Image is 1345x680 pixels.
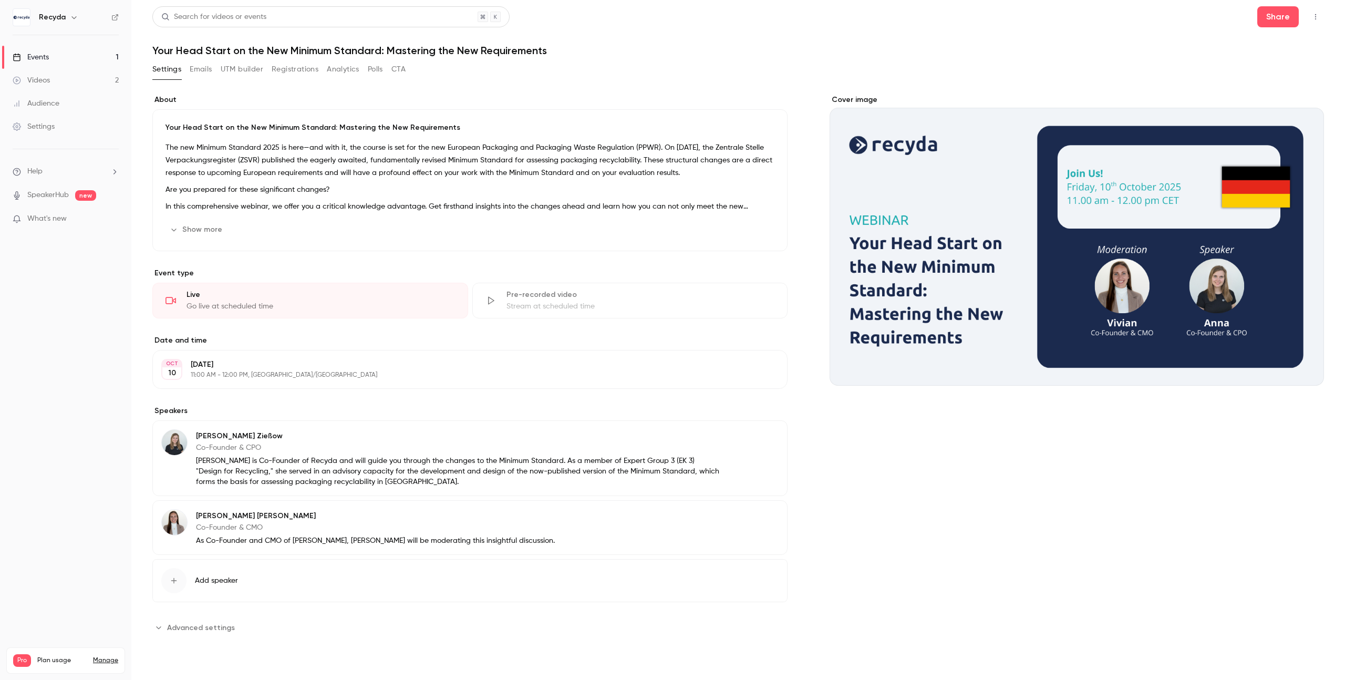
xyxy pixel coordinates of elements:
[152,619,788,636] section: Advanced settings
[165,221,229,238] button: Show more
[13,166,119,177] li: help-dropdown-opener
[27,213,67,224] span: What's new
[368,61,383,78] button: Polls
[191,371,732,379] p: 11:00 AM - 12:00 PM, [GEOGRAPHIC_DATA]/[GEOGRAPHIC_DATA]
[506,290,775,300] div: Pre-recorded video
[165,200,774,213] p: In this comprehensive webinar, we offer you a critical knowledge advantage. Get firsthand insight...
[196,442,719,453] p: Co-Founder & CPO
[75,190,96,201] span: new
[162,430,187,455] img: Anna Zießow
[165,122,774,133] p: Your Head Start on the New Minimum Standard: Mastering the New Requirements
[187,290,455,300] div: Live
[161,12,266,23] div: Search for videos or events
[13,9,30,26] img: Recyda
[152,406,788,416] label: Speakers
[830,95,1324,105] label: Cover image
[391,61,406,78] button: CTA
[195,575,238,586] span: Add speaker
[191,359,732,370] p: [DATE]
[39,12,66,23] h6: Recyda
[272,61,318,78] button: Registrations
[196,456,719,487] p: [PERSON_NAME] is Co-Founder of Recyda and will guide you through the changes to the Minimum Stand...
[37,656,87,665] span: Plan usage
[196,511,555,521] p: [PERSON_NAME] [PERSON_NAME]
[221,61,263,78] button: UTM builder
[27,166,43,177] span: Help
[27,190,69,201] a: SpeakerHub
[13,121,55,132] div: Settings
[152,95,788,105] label: About
[152,559,788,602] button: Add speaker
[152,283,468,318] div: LiveGo live at scheduled time
[1257,6,1299,27] button: Share
[93,656,118,665] a: Manage
[13,654,31,667] span: Pro
[162,510,187,535] img: Vivian Loftin
[165,183,774,196] p: Are you prepared for these significant changes?
[190,61,212,78] button: Emails
[152,500,788,555] div: Vivian Loftin[PERSON_NAME] [PERSON_NAME]Co-Founder & CMOAs Co-Founder and CMO of [PERSON_NAME], [...
[152,619,241,636] button: Advanced settings
[196,522,555,533] p: Co-Founder & CMO
[152,420,788,496] div: Anna Zießow[PERSON_NAME] ZießowCo-Founder & CPO[PERSON_NAME] is Co-Founder of Recyda and will gui...
[187,301,455,312] div: Go live at scheduled time
[13,75,50,86] div: Videos
[196,431,719,441] p: [PERSON_NAME] Zießow
[13,52,49,63] div: Events
[472,283,788,318] div: Pre-recorded videoStream at scheduled time
[152,335,788,346] label: Date and time
[327,61,359,78] button: Analytics
[152,61,181,78] button: Settings
[152,44,1324,57] h1: Your Head Start on the New Minimum Standard: Mastering the New Requirements
[13,98,59,109] div: Audience
[162,360,181,367] div: OCT
[830,95,1324,386] section: Cover image
[167,622,235,633] span: Advanced settings
[506,301,775,312] div: Stream at scheduled time
[152,268,788,279] p: Event type
[168,368,176,378] p: 10
[196,535,555,546] p: As Co-Founder and CMO of [PERSON_NAME], [PERSON_NAME] will be moderating this insightful discussion.
[165,141,774,179] p: The new Minimum Standard 2025 is here—and with it, the course is set for the new European Packagi...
